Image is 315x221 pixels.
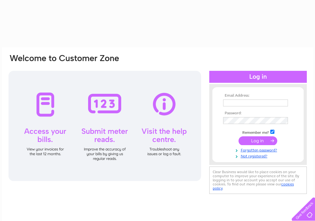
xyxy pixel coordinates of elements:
[222,129,295,135] td: Remember me?
[209,167,307,194] div: Clear Business would like to place cookies on your computer to improve your experience of the sit...
[239,136,277,145] input: Submit
[222,93,295,98] th: Email Address:
[222,111,295,116] th: Password:
[223,147,295,153] a: Forgotten password?
[213,182,294,190] a: cookies policy
[223,153,295,159] a: Not registered?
